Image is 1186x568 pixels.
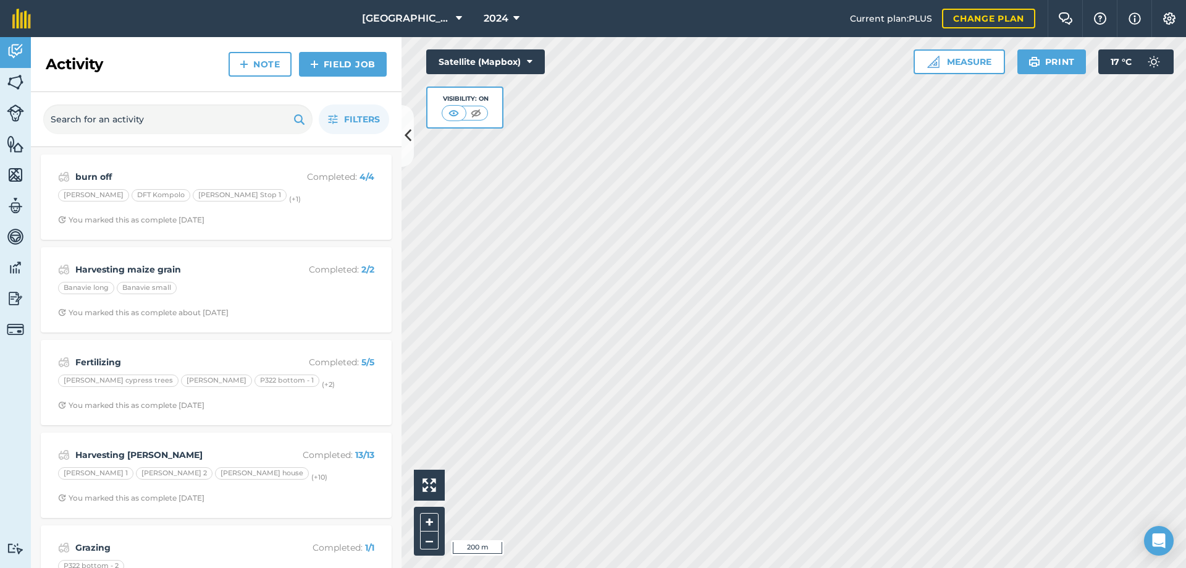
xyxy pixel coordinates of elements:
img: Clock with arrow pointing clockwise [58,308,66,316]
img: svg+xml;base64,PHN2ZyB4bWxucz0iaHR0cDovL3d3dy53My5vcmcvMjAwMC9zdmciIHdpZHRoPSI1NiIgaGVpZ2h0PSI2MC... [7,166,24,184]
img: svg+xml;base64,PD94bWwgdmVyc2lvbj0iMS4wIiBlbmNvZGluZz0idXRmLTgiPz4KPCEtLSBHZW5lcmF0b3I6IEFkb2JlIE... [7,321,24,338]
button: 17 °C [1098,49,1174,74]
a: Note [229,52,292,77]
span: Filters [344,112,380,126]
button: Filters [319,104,389,134]
div: [PERSON_NAME] 2 [136,467,212,480]
img: svg+xml;base64,PD94bWwgdmVyc2lvbj0iMS4wIiBlbmNvZGluZz0idXRmLTgiPz4KPCEtLSBHZW5lcmF0b3I6IEFkb2JlIE... [7,197,24,215]
button: Measure [914,49,1005,74]
img: svg+xml;base64,PD94bWwgdmVyc2lvbj0iMS4wIiBlbmNvZGluZz0idXRmLTgiPz4KPCEtLSBHZW5lcmF0b3I6IEFkb2JlIE... [58,262,70,277]
img: svg+xml;base64,PD94bWwgdmVyc2lvbj0iMS4wIiBlbmNvZGluZz0idXRmLTgiPz4KPCEtLSBHZW5lcmF0b3I6IEFkb2JlIE... [1142,49,1166,74]
div: [PERSON_NAME] 1 [58,467,133,480]
img: Clock with arrow pointing clockwise [58,401,66,409]
a: FertilizingCompleted: 5/5[PERSON_NAME] cypress trees[PERSON_NAME]P322 bottom - 1(+2)Clock with ar... [48,347,384,418]
div: P322 bottom - 1 [254,375,319,387]
span: [GEOGRAPHIC_DATA] [362,11,451,26]
small: (+ 10 ) [311,473,327,481]
button: Print [1017,49,1087,74]
img: svg+xml;base64,PD94bWwgdmVyc2lvbj0iMS4wIiBlbmNvZGluZz0idXRmLTgiPz4KPCEtLSBHZW5lcmF0b3I6IEFkb2JlIE... [7,227,24,246]
strong: burn off [75,170,271,184]
img: svg+xml;base64,PHN2ZyB4bWxucz0iaHR0cDovL3d3dy53My5vcmcvMjAwMC9zdmciIHdpZHRoPSI1NiIgaGVpZ2h0PSI2MC... [7,135,24,153]
img: svg+xml;base64,PHN2ZyB4bWxucz0iaHR0cDovL3d3dy53My5vcmcvMjAwMC9zdmciIHdpZHRoPSIxNCIgaGVpZ2h0PSIyNC... [240,57,248,72]
button: – [420,532,439,549]
h2: Activity [46,54,103,74]
div: [PERSON_NAME] house [215,467,309,480]
img: Clock with arrow pointing clockwise [58,216,66,224]
img: svg+xml;base64,PHN2ZyB4bWxucz0iaHR0cDovL3d3dy53My5vcmcvMjAwMC9zdmciIHdpZHRoPSI1MCIgaGVpZ2h0PSI0MC... [446,107,461,119]
a: burn offCompleted: 4/4[PERSON_NAME]DFT Kompolo[PERSON_NAME] Stop 1(+1)Clock with arrow pointing c... [48,162,384,232]
img: svg+xml;base64,PHN2ZyB4bWxucz0iaHR0cDovL3d3dy53My5vcmcvMjAwMC9zdmciIHdpZHRoPSIxOSIgaGVpZ2h0PSIyNC... [293,112,305,127]
strong: Harvesting maize grain [75,263,271,276]
a: Field Job [299,52,387,77]
img: Four arrows, one pointing top left, one top right, one bottom right and the last bottom left [423,478,436,492]
img: Clock with arrow pointing clockwise [58,494,66,502]
img: svg+xml;base64,PD94bWwgdmVyc2lvbj0iMS4wIiBlbmNvZGluZz0idXRmLTgiPz4KPCEtLSBHZW5lcmF0b3I6IEFkb2JlIE... [7,104,24,122]
div: Banavie long [58,282,114,294]
a: Harvesting maize grainCompleted: 2/2Banavie longBanavie smallClock with arrow pointing clockwiseY... [48,255,384,325]
strong: 5 / 5 [361,357,374,368]
img: fieldmargin Logo [12,9,31,28]
img: svg+xml;base64,PD94bWwgdmVyc2lvbj0iMS4wIiBlbmNvZGluZz0idXRmLTgiPz4KPCEtLSBHZW5lcmF0b3I6IEFkb2JlIE... [58,447,70,462]
a: Change plan [942,9,1035,28]
span: Current plan : PLUS [850,12,932,25]
img: svg+xml;base64,PHN2ZyB4bWxucz0iaHR0cDovL3d3dy53My5vcmcvMjAwMC9zdmciIHdpZHRoPSI1NiIgaGVpZ2h0PSI2MC... [7,73,24,91]
img: svg+xml;base64,PHN2ZyB4bWxucz0iaHR0cDovL3d3dy53My5vcmcvMjAwMC9zdmciIHdpZHRoPSIxNyIgaGVpZ2h0PSIxNy... [1129,11,1141,26]
div: [PERSON_NAME] [181,375,252,387]
div: You marked this as complete [DATE] [58,401,204,410]
div: [PERSON_NAME] [58,189,129,201]
p: Completed : [276,541,374,554]
button: Satellite (Mapbox) [426,49,545,74]
div: You marked this as complete about [DATE] [58,308,229,318]
img: svg+xml;base64,PD94bWwgdmVyc2lvbj0iMS4wIiBlbmNvZGluZz0idXRmLTgiPz4KPCEtLSBHZW5lcmF0b3I6IEFkb2JlIE... [7,258,24,277]
div: DFT Kompolo [132,189,190,201]
strong: 1 / 1 [365,542,374,553]
small: (+ 1 ) [289,195,301,203]
span: 2024 [484,11,508,26]
div: You marked this as complete [DATE] [58,493,204,503]
div: [PERSON_NAME] Stop 1 [193,189,287,201]
img: Ruler icon [927,56,940,68]
p: Completed : [276,263,374,276]
img: svg+xml;base64,PD94bWwgdmVyc2lvbj0iMS4wIiBlbmNvZGluZz0idXRmLTgiPz4KPCEtLSBHZW5lcmF0b3I6IEFkb2JlIE... [7,42,24,61]
strong: Grazing [75,541,271,554]
span: 17 ° C [1111,49,1132,74]
img: A cog icon [1162,12,1177,25]
div: Visibility: On [442,94,489,104]
div: You marked this as complete [DATE] [58,215,204,225]
strong: 13 / 13 [355,449,374,460]
strong: 2 / 2 [361,264,374,275]
strong: Harvesting [PERSON_NAME] [75,448,271,462]
small: (+ 2 ) [322,380,335,389]
strong: 4 / 4 [360,171,374,182]
img: svg+xml;base64,PD94bWwgdmVyc2lvbj0iMS4wIiBlbmNvZGluZz0idXRmLTgiPz4KPCEtLSBHZW5lcmF0b3I6IEFkb2JlIE... [58,169,70,184]
a: Harvesting [PERSON_NAME]Completed: 13/13[PERSON_NAME] 1[PERSON_NAME] 2[PERSON_NAME] house(+10)Clo... [48,440,384,511]
p: Completed : [276,170,374,184]
img: svg+xml;base64,PD94bWwgdmVyc2lvbj0iMS4wIiBlbmNvZGluZz0idXRmLTgiPz4KPCEtLSBHZW5lcmF0b3I6IEFkb2JlIE... [58,355,70,370]
div: Open Intercom Messenger [1144,526,1174,556]
p: Completed : [276,448,374,462]
img: svg+xml;base64,PHN2ZyB4bWxucz0iaHR0cDovL3d3dy53My5vcmcvMjAwMC9zdmciIHdpZHRoPSI1MCIgaGVpZ2h0PSI0MC... [468,107,484,119]
div: [PERSON_NAME] cypress trees [58,375,179,387]
img: svg+xml;base64,PHN2ZyB4bWxucz0iaHR0cDovL3d3dy53My5vcmcvMjAwMC9zdmciIHdpZHRoPSIxOSIgaGVpZ2h0PSIyNC... [1028,54,1040,69]
strong: Fertilizing [75,355,271,369]
img: svg+xml;base64,PD94bWwgdmVyc2lvbj0iMS4wIiBlbmNvZGluZz0idXRmLTgiPz4KPCEtLSBHZW5lcmF0b3I6IEFkb2JlIE... [58,540,70,555]
p: Completed : [276,355,374,369]
input: Search for an activity [43,104,313,134]
img: Two speech bubbles overlapping with the left bubble in the forefront [1058,12,1073,25]
div: Banavie small [117,282,177,294]
button: + [420,513,439,532]
img: svg+xml;base64,PD94bWwgdmVyc2lvbj0iMS4wIiBlbmNvZGluZz0idXRmLTgiPz4KPCEtLSBHZW5lcmF0b3I6IEFkb2JlIE... [7,289,24,308]
img: svg+xml;base64,PD94bWwgdmVyc2lvbj0iMS4wIiBlbmNvZGluZz0idXRmLTgiPz4KPCEtLSBHZW5lcmF0b3I6IEFkb2JlIE... [7,543,24,554]
img: svg+xml;base64,PHN2ZyB4bWxucz0iaHR0cDovL3d3dy53My5vcmcvMjAwMC9zdmciIHdpZHRoPSIxNCIgaGVpZ2h0PSIyNC... [310,57,319,72]
img: A question mark icon [1093,12,1108,25]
